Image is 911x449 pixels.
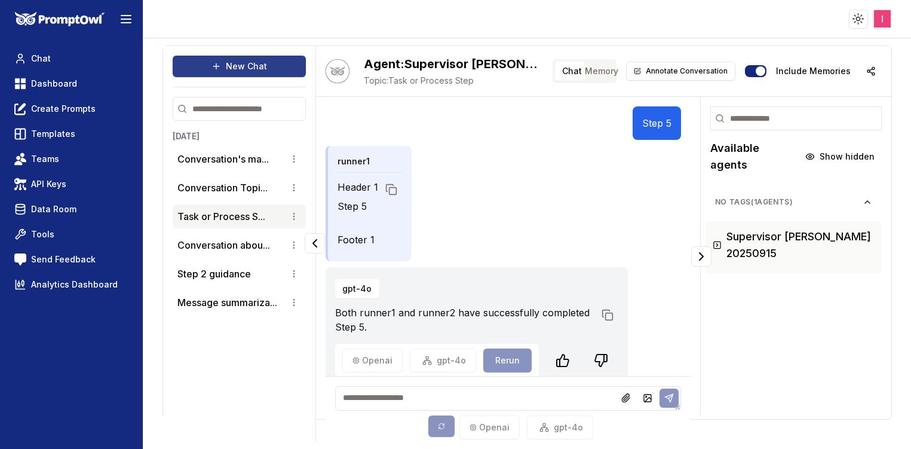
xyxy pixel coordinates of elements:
[335,306,594,334] p: Both runner1 and runner2 have successfully completed Step 5.
[715,197,863,207] span: No Tags ( 1 agents)
[326,59,349,83] button: Talk with Hootie
[10,98,133,120] a: Create Prompts
[338,199,378,213] p: Step 5
[10,249,133,270] a: Send Feedback
[15,12,105,27] img: PromptOwl
[31,103,96,115] span: Create Prompts
[31,279,118,291] span: Analytics Dashboard
[177,238,270,252] button: Conversation abou...
[10,48,133,69] a: Chat
[364,75,543,87] span: Task or Process Step
[326,59,349,83] img: Bot
[364,56,543,72] h2: Supervisor Igor 20250915
[10,148,133,170] a: Teams
[874,10,891,28] img: ACg8ocLcalYY8KTZ0qfGg_JirqB37-qlWKk654G7IdWEKZx1cb7MQQ=s96-c
[335,279,379,298] button: gpt-4o
[585,65,618,77] span: Memory
[691,246,711,267] button: Collapse panel
[173,56,306,77] button: New Chat
[31,228,54,240] span: Tools
[706,193,882,212] button: No Tags(1agents)
[562,65,582,77] span: Chat
[287,267,301,281] button: Conversation options
[287,238,301,252] button: Conversation options
[177,209,265,224] button: Task or Process S...
[173,130,306,142] h3: [DATE]
[338,155,370,167] h4: runner1
[31,78,77,90] span: Dashboard
[626,62,735,81] button: Annotate Conversation
[31,128,75,140] span: Templates
[14,253,26,265] img: feedback
[31,178,66,190] span: API Keys
[177,267,251,281] p: Step 2 guidance
[287,209,301,224] button: Conversation options
[820,151,875,163] span: Show hidden
[177,152,269,166] button: Conversation's ma...
[10,173,133,195] a: API Keys
[31,203,76,215] span: Data Room
[710,140,798,173] h2: Available agents
[305,233,325,253] button: Collapse panel
[338,180,378,194] h1: Header 1
[177,181,268,195] button: Conversation Topi...
[31,153,59,165] span: Teams
[10,224,133,245] a: Tools
[287,181,301,195] button: Conversation options
[798,147,882,166] button: Show hidden
[642,116,671,130] p: Step 5
[287,295,301,310] button: Conversation options
[10,198,133,220] a: Data Room
[745,65,766,77] button: Include memories in the messages below
[776,67,851,75] label: Include memories in the messages below
[10,123,133,145] a: Templates
[726,228,875,262] h3: Supervisor [PERSON_NAME] 20250915
[10,73,133,94] a: Dashboard
[31,53,51,65] span: Chat
[31,253,96,265] span: Send Feedback
[177,295,277,310] button: Message summariza...
[287,152,301,166] button: Conversation options
[338,233,378,247] h1: Footer 1
[10,274,133,295] a: Analytics Dashboard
